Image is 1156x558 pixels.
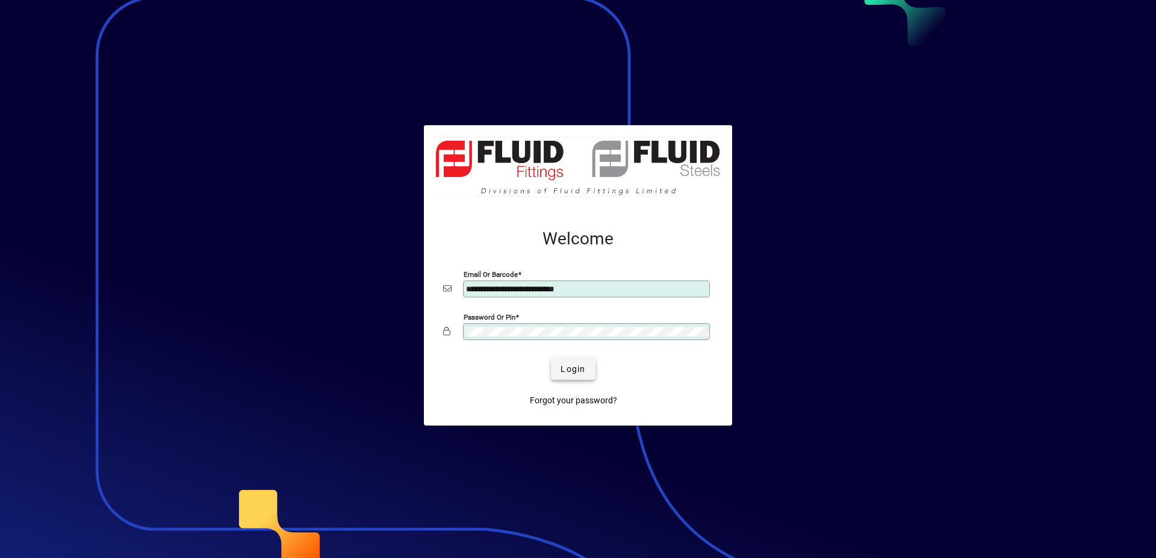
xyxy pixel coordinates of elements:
span: Forgot your password? [530,394,617,407]
mat-label: Email or Barcode [464,270,518,279]
h2: Welcome [443,229,713,249]
mat-label: Password or Pin [464,313,515,321]
button: Login [551,358,595,380]
span: Login [561,363,585,376]
a: Forgot your password? [525,389,622,411]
